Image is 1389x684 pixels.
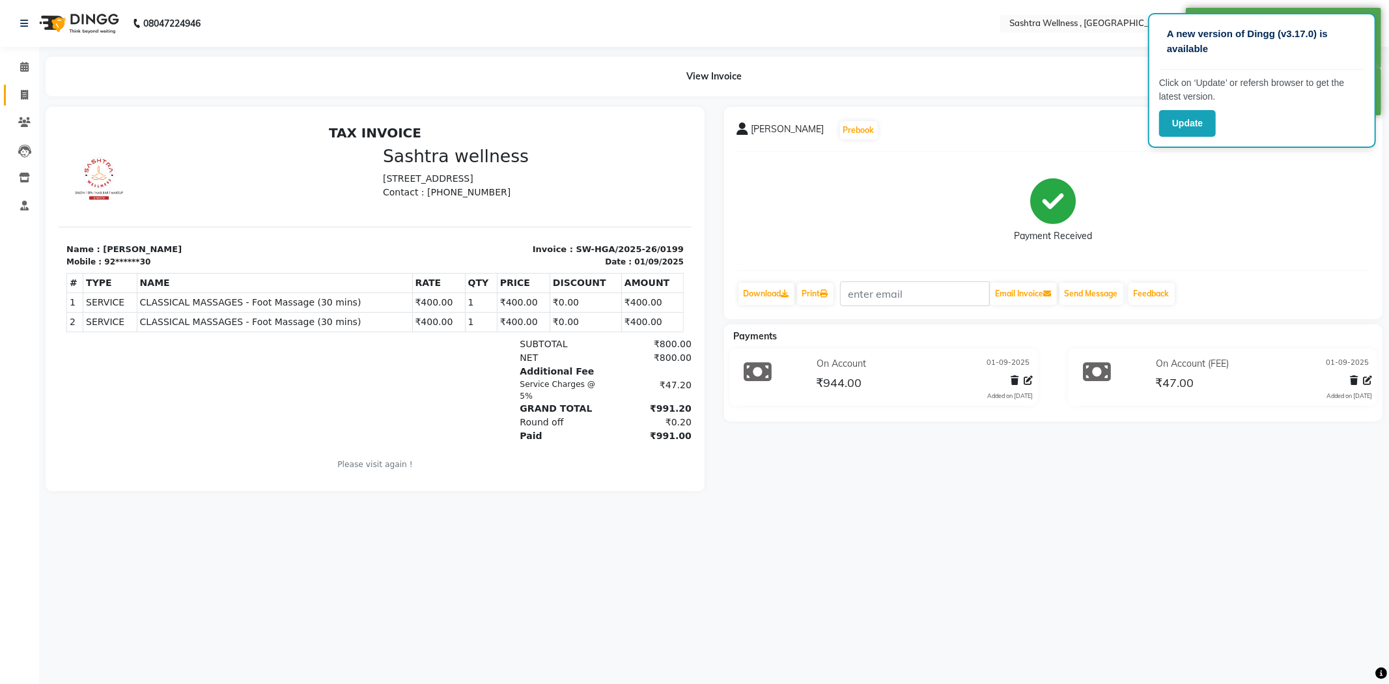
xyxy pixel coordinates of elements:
[453,218,543,231] div: SUBTOTAL
[438,192,491,212] td: ₹400.00
[354,192,406,212] td: ₹400.00
[453,282,543,296] div: GRAND TOTAL
[734,330,778,342] span: Payments
[1129,283,1175,305] a: Feedback
[840,281,990,306] input: enter email
[491,153,563,173] th: DISCOUNT
[1155,375,1194,393] span: ₹47.00
[8,136,43,148] div: Mobile :
[1059,283,1123,305] button: Send Message
[8,339,625,350] p: Please visit again !
[406,153,438,173] th: QTY
[25,192,78,212] td: SERVICE
[324,66,625,79] p: Contact : [PHONE_NUMBER]
[563,153,624,173] th: AMOUNT
[1014,230,1092,244] div: Payment Received
[987,357,1030,371] span: 01-09-2025
[8,5,625,21] h2: TAX INVOICE
[576,136,625,148] div: 01/09/2025
[8,173,25,192] td: 1
[563,192,624,212] td: ₹400.00
[406,192,438,212] td: 1
[563,173,624,192] td: ₹400.00
[8,123,309,136] p: Name : [PERSON_NAME]
[817,357,867,371] span: On Account
[406,173,438,192] td: 1
[33,5,122,42] img: logo
[438,173,491,192] td: ₹400.00
[1167,27,1357,56] p: A new version of Dingg (v3.17.0) is available
[453,296,543,309] div: Round off
[453,259,543,283] small: Service Charges @ 5%
[143,5,201,42] b: 08047224946
[453,231,543,245] div: NET
[324,52,625,66] p: [STREET_ADDRESS]
[491,192,563,212] td: ₹0.00
[81,176,351,190] span: CLASSICAL MASSAGES - Foot Massage (30 mins)
[25,173,78,192] td: SERVICE
[840,121,878,139] button: Prebook
[751,122,824,141] span: [PERSON_NAME]
[81,195,351,209] span: CLASSICAL MASSAGES - Foot Massage (30 mins)
[1159,76,1365,104] p: Click on ‘Update’ or refersh browser to get the latest version.
[78,153,354,173] th: NAME
[543,259,633,283] div: ₹47.20
[46,57,1382,96] div: View Invoice
[453,309,543,323] div: Paid
[453,245,543,259] div: Additional Fee
[354,173,406,192] td: ₹400.00
[1326,357,1369,371] span: 01-09-2025
[1156,357,1229,371] span: On Account (FEE)
[797,283,834,305] a: Print
[987,392,1033,401] div: Added on [DATE]
[543,282,633,296] div: ₹991.20
[324,26,625,47] h3: Sashtra wellness
[543,296,633,309] div: ₹0.20
[990,283,1057,305] button: Email Invoice
[738,283,794,305] a: Download
[1159,110,1216,137] button: Update
[817,375,862,393] span: ₹944.00
[491,173,563,192] td: ₹0.00
[543,218,633,231] div: ₹800.00
[8,192,25,212] td: 2
[354,153,406,173] th: RATE
[1326,392,1372,401] div: Added on [DATE]
[438,153,491,173] th: PRICE
[8,153,25,173] th: #
[543,309,633,323] div: ₹991.00
[25,153,78,173] th: TYPE
[543,231,633,245] div: ₹800.00
[324,123,625,136] p: Invoice : SW-HGA/2025-26/0199
[546,136,573,148] div: Date :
